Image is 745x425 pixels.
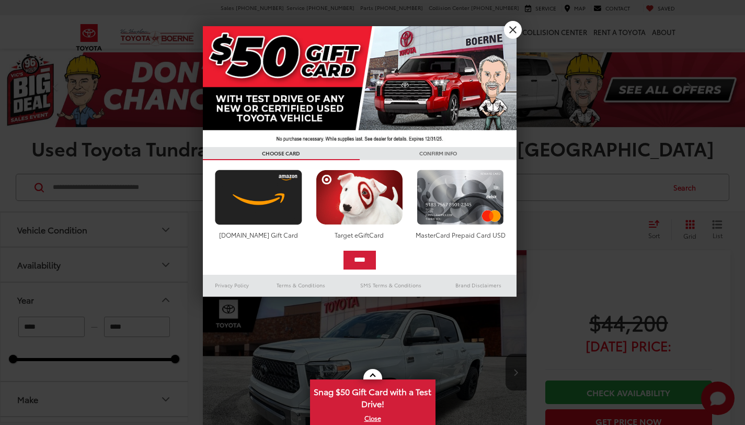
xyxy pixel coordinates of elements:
[261,279,341,292] a: Terms & Conditions
[414,230,507,239] div: MasterCard Prepaid Card USD
[341,279,440,292] a: SMS Terms & Conditions
[203,26,517,147] img: 42635_top_851395.jpg
[203,147,360,160] h3: CHOOSE CARD
[311,381,434,412] span: Snag $50 Gift Card with a Test Drive!
[203,279,261,292] a: Privacy Policy
[212,230,305,239] div: [DOMAIN_NAME] Gift Card
[212,170,305,225] img: amazoncard.png
[313,170,406,225] img: targetcard.png
[313,230,406,239] div: Target eGiftCard
[440,279,517,292] a: Brand Disclaimers
[414,170,507,225] img: mastercard.png
[360,147,517,160] h3: CONFIRM INFO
